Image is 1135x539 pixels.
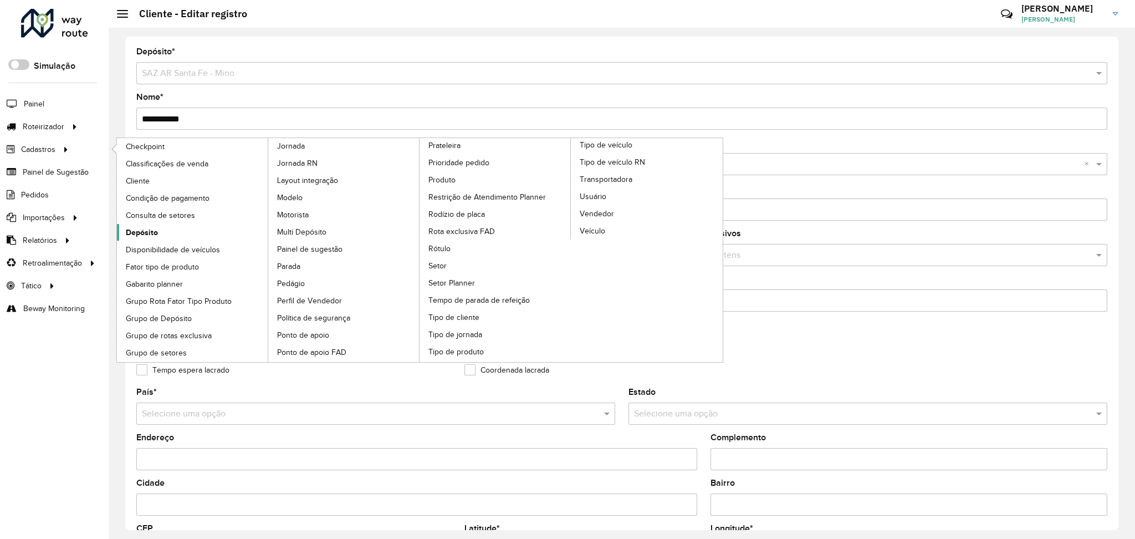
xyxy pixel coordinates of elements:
[117,241,269,258] a: Disponibilidade de veículos
[126,296,232,307] span: Grupo Rota Fator Tipo Produto
[710,522,753,535] label: Longitude
[117,276,269,292] a: Gabarito planner
[117,207,269,223] a: Consulta de setores
[126,227,158,238] span: Depósito
[277,329,329,341] span: Ponto de apoio
[117,172,269,189] a: Cliente
[23,235,57,246] span: Relatórios
[34,59,75,73] label: Simulação
[420,240,571,257] a: Rótulo
[126,175,150,187] span: Cliente
[420,223,571,240] a: Rota exclusiva FAD
[995,2,1019,26] a: Contato Rápido
[420,138,723,362] a: Tipo de veículo
[277,243,342,255] span: Painel de sugestão
[428,226,495,237] span: Rota exclusiva FAD
[268,189,420,206] a: Modelo
[420,309,571,326] a: Tipo de cliente
[420,343,571,360] a: Tipo de produto
[710,431,766,444] label: Complemento
[580,208,614,220] span: Vendedor
[428,140,461,151] span: Prateleira
[268,327,420,343] a: Ponto de apoio
[420,257,571,274] a: Setor
[277,140,305,152] span: Jornada
[117,155,269,172] a: Classificações de venda
[136,90,163,104] label: Nome
[117,138,269,155] a: Checkpoint
[580,174,632,185] span: Transportadora
[117,138,420,362] a: Jornada
[23,303,85,314] span: Beway Monitoring
[136,136,195,149] label: Tipo de cliente
[277,261,300,272] span: Parada
[1021,3,1105,14] h3: [PERSON_NAME]
[420,171,571,188] a: Produto
[628,136,719,149] label: Prioridade de entrega
[428,294,530,306] span: Tempo de parada de refeição
[126,192,209,204] span: Condição de pagamento
[268,258,420,274] a: Parada
[23,212,65,223] span: Importações
[126,244,220,256] span: Disponibilidade de veículos
[126,278,183,290] span: Gabarito planner
[1084,157,1093,171] span: Clear all
[126,330,212,342] span: Grupo de rotas exclusiva
[117,190,269,206] a: Condição de pagamento
[420,326,571,343] a: Tipo de jornada
[136,431,174,444] label: Endereço
[277,226,326,238] span: Multi Depósito
[24,98,44,110] span: Painel
[580,156,645,168] span: Tipo de veículo RN
[126,210,195,221] span: Consulta de setores
[277,347,346,358] span: Ponto de apoio FAD
[420,292,571,308] a: Tempo de parada de refeição
[136,385,157,399] label: País
[268,292,420,309] a: Perfil de Vendedor
[23,257,82,269] span: Retroalimentação
[117,310,269,327] a: Grupo de Depósito
[428,312,479,323] span: Tipo de cliente
[268,344,420,360] a: Ponto de apoio FAD
[277,278,305,289] span: Pedágio
[428,243,451,255] span: Rótulo
[277,312,350,324] span: Política de segurança
[23,121,64,133] span: Roteirizador
[268,275,420,292] a: Pedágio
[420,274,571,291] a: Setor Planner
[117,293,269,309] a: Grupo Rota Fator Tipo Produto
[420,206,571,222] a: Rodízio de placa
[571,171,723,187] a: Transportadora
[420,189,571,205] a: Restrição de Atendimento Planner
[428,260,447,272] span: Setor
[21,144,55,155] span: Cadastros
[428,209,485,220] span: Rodízio de placa
[277,295,342,307] span: Perfil de Vendedor
[464,364,549,376] label: Coordenada lacrada
[464,522,500,535] label: Latitude
[571,222,723,239] a: Veículo
[268,155,420,171] a: Jornada RN
[117,224,269,241] a: Depósito
[428,157,489,169] span: Prioridade pedido
[117,344,269,361] a: Grupo de setores
[420,154,571,171] a: Prioridade pedido
[277,209,309,221] span: Motorista
[128,8,247,20] h2: Cliente - Editar registro
[428,191,546,203] span: Restrição de Atendimento Planner
[571,154,723,170] a: Tipo de veículo RN
[580,139,632,151] span: Tipo de veículo
[117,258,269,275] a: Fator tipo de produto
[268,172,420,189] a: Layout integração
[136,476,165,490] label: Cidade
[628,385,656,399] label: Estado
[1021,14,1105,24] span: [PERSON_NAME]
[136,45,175,58] label: Depósito
[580,225,605,237] span: Veículo
[126,261,199,273] span: Fator tipo de produto
[571,205,723,222] a: Vendedor
[428,277,475,289] span: Setor Planner
[268,223,420,240] a: Multi Depósito
[428,174,456,186] span: Produto
[710,476,735,490] label: Bairro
